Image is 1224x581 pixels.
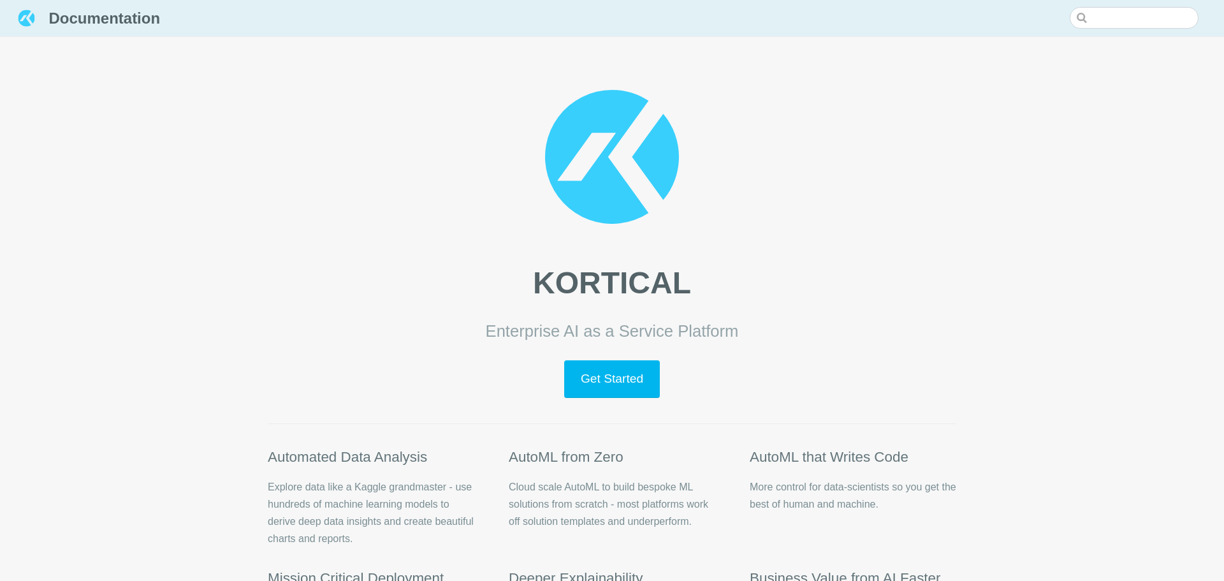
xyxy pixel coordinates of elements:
[268,264,956,302] h1: KORTICAL
[268,448,474,466] h2: Automated Data Analysis
[268,478,474,548] p: Explore data like a Kaggle grandmaster - use hundreds of machine learning models to derive deep d...
[48,7,160,29] span: Documentation
[750,448,956,466] h2: AutoML that Writes Code
[15,7,160,31] a: Documentation
[509,448,715,466] h2: AutoML from Zero
[15,7,38,29] img: Documentation
[750,478,956,513] p: More control for data-scientists so you get the best of human and machine.
[433,321,790,342] p: Enterprise AI as a Service Platform
[509,478,715,531] p: Cloud scale AutoML to build bespoke ML solutions from scratch - most platforms work off solution ...
[523,68,701,246] img: hero
[564,360,659,398] a: Get Started
[1070,7,1198,29] input: Search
